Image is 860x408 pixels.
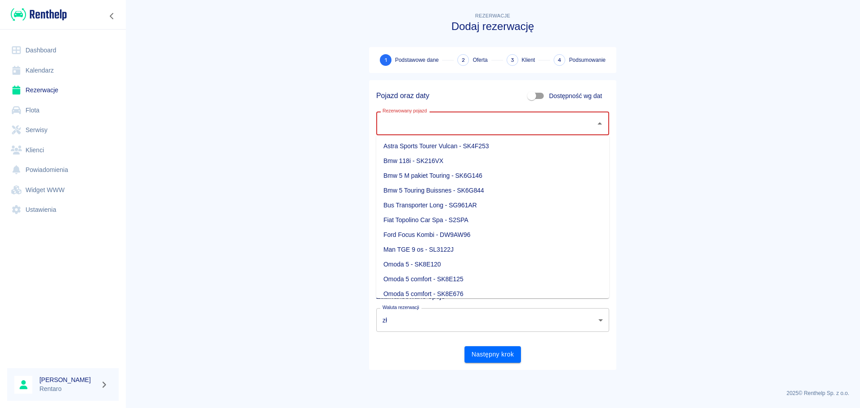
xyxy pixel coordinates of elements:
[376,242,609,257] li: Man TGE 9 os - SL3122J
[105,10,119,22] button: Zwiń nawigację
[7,100,119,120] a: Flota
[11,7,67,22] img: Renthelp logo
[593,117,606,130] button: Zamknij
[376,308,609,332] div: zł
[569,56,606,64] span: Podsumowanie
[376,183,609,198] li: Bmw 5 Touring Buissnes - SK6G844
[369,20,616,33] h3: Dodaj rezerwację
[376,272,609,287] li: Omoda 5 comfort - SK8E125
[376,228,609,242] li: Ford Focus Kombi - DW9AW96
[7,200,119,220] a: Ustawienia
[7,40,119,60] a: Dashboard
[376,213,609,228] li: Fiat Topolino Car Spa - S2SPA
[376,154,609,168] li: Bmw 118i - SK216VX
[473,56,487,64] span: Oferta
[7,160,119,180] a: Powiadomienia
[7,80,119,100] a: Rezerwacje
[7,7,67,22] a: Renthelp logo
[558,56,561,65] span: 4
[385,56,387,65] span: 1
[7,180,119,200] a: Widget WWW
[395,56,439,64] span: Podstawowe dane
[376,287,609,301] li: Omoda 5 comfort - SK8E676
[475,13,510,18] span: Rezerwacje
[464,346,521,363] button: Następny krok
[7,120,119,140] a: Serwisy
[136,389,849,397] p: 2025 © Renthelp Sp. z o.o.
[376,139,609,154] li: Astra Sports Tourer Vulcan - SK4F253
[383,107,427,114] label: Rezerwowany pojazd
[376,168,609,183] li: Bmw 5 M pakiet Touring - SK6G146
[39,384,97,394] p: Rentaro
[549,91,602,101] span: Dostępność wg dat
[7,140,119,160] a: Klienci
[522,56,535,64] span: Klient
[462,56,465,65] span: 2
[511,56,514,65] span: 3
[376,257,609,272] li: Omoda 5 - SK8E120
[39,375,97,384] h6: [PERSON_NAME]
[376,198,609,213] li: Bus Transporter Long - SG961AR
[376,91,429,100] h5: Pojazd oraz daty
[7,60,119,81] a: Kalendarz
[383,304,419,311] label: Waluta rezerwacji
